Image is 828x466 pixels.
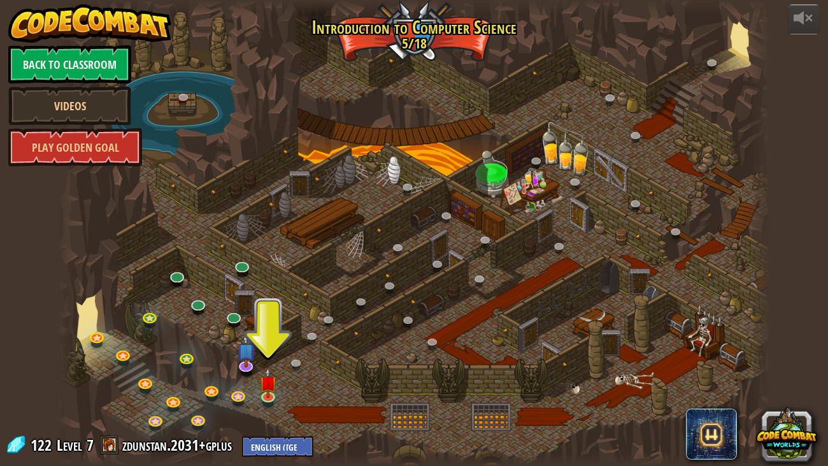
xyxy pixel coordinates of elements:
img: CodeCombat - Learn how to code by playing a game [8,4,171,43]
a: zdunstan.2031+gplus [122,435,236,455]
span: Level [57,435,82,456]
img: level-banner-unstarted-subscriber.png [236,334,256,368]
button: Adjust volume [788,4,820,34]
span: 122 [31,435,55,455]
span: 7 [87,435,94,455]
a: Videos [8,87,131,125]
a: Back to Classroom [8,45,131,84]
a: Play Golden Goal [8,128,142,166]
img: level-banner-unstarted.png [259,368,277,398]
